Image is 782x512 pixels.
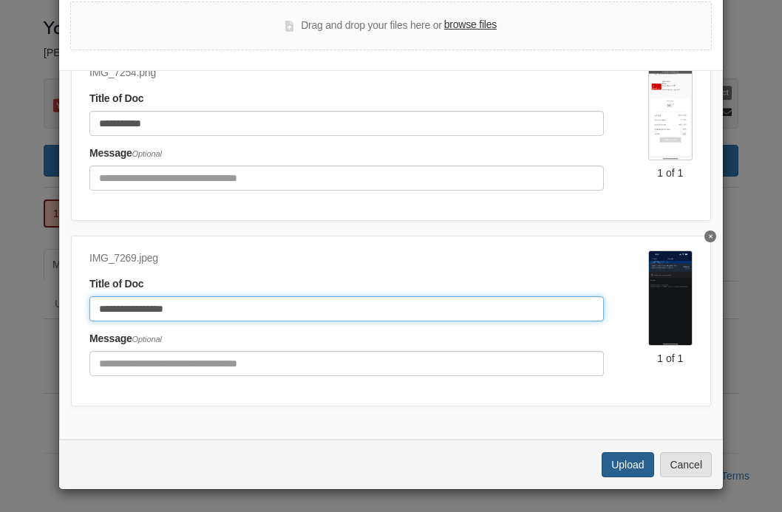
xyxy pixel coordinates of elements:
[89,351,604,376] input: Include any comments on this document
[132,335,162,344] span: Optional
[648,351,693,366] div: 1 of 1
[89,276,143,293] label: Title of Doc
[89,331,162,347] label: Message
[89,250,604,267] div: IMG_7269.jpeg
[648,250,693,346] img: IMG_7269.jpeg
[89,65,604,81] div: IMG_7254.png
[648,165,693,180] div: 1 of 1
[89,296,604,321] input: Document Title
[602,452,653,477] button: Upload
[704,231,716,242] button: Delete Proof of payment
[132,149,162,158] span: Optional
[89,146,162,162] label: Message
[444,17,497,33] label: browse files
[89,111,604,136] input: Document Title
[660,452,712,477] button: Cancel
[648,65,693,160] img: IMG_7254.png
[285,17,497,35] div: Drag and drop your files here or
[89,165,604,191] input: Include any comments on this document
[89,91,143,107] label: Title of Doc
